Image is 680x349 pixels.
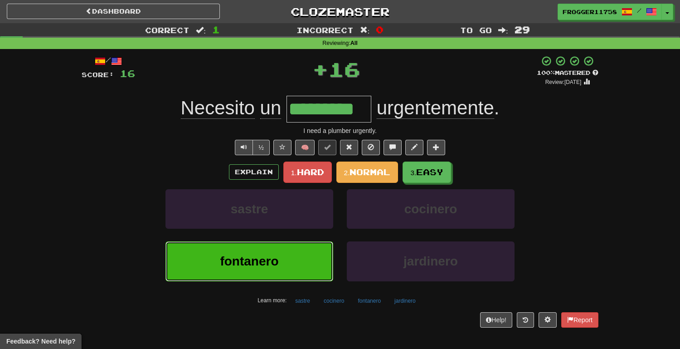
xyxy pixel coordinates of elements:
[410,169,416,177] small: 3.
[344,169,350,177] small: 2.
[165,189,333,229] button: sastre
[427,140,445,155] button: Add to collection (alt+a)
[231,202,268,216] span: sastre
[460,25,492,34] span: To go
[371,97,500,119] span: .
[353,294,386,308] button: fontanero
[229,164,279,180] button: Explain
[233,4,447,20] a: Clozemaster
[389,294,421,308] button: jardinero
[260,97,282,119] span: un
[120,68,135,79] span: 16
[82,71,114,79] span: Score:
[404,202,457,216] span: cocinero
[82,55,135,67] div: /
[328,58,360,80] span: 16
[82,126,598,135] div: I need a plumber urgently.
[376,24,384,35] span: 0
[360,26,370,34] span: :
[517,312,534,328] button: Round history (alt+y)
[312,55,328,83] span: +
[545,79,582,85] small: Review: [DATE]
[6,337,75,346] span: Open feedback widget
[290,294,315,308] button: sastre
[7,4,220,19] a: Dashboard
[350,167,390,177] span: Normal
[537,69,598,77] div: Mastered
[291,169,297,177] small: 1.
[196,26,206,34] span: :
[377,97,494,119] span: urgentemente
[403,162,451,183] button: 3.Easy
[384,140,402,155] button: Discuss sentence (alt+u)
[350,40,358,46] strong: All
[295,140,315,155] button: 🧠
[347,241,515,281] button: jardinero
[257,297,287,304] small: Learn more:
[515,24,530,35] span: 29
[558,4,662,20] a: frogger11758 /
[296,25,354,34] span: Incorrect
[498,26,508,34] span: :
[637,7,641,14] span: /
[405,140,423,155] button: Edit sentence (alt+d)
[165,241,333,281] button: fontanero
[340,140,358,155] button: Reset to 0% Mastered (alt+r)
[220,254,278,268] span: fontanero
[235,140,253,155] button: Play sentence audio (ctl+space)
[537,69,555,76] span: 100 %
[403,254,458,268] span: jardinero
[181,97,255,119] span: Necesito
[273,140,291,155] button: Favorite sentence (alt+f)
[318,140,336,155] button: Set this sentence to 100% Mastered (alt+m)
[253,140,270,155] button: ½
[212,24,220,35] span: 1
[297,167,324,177] span: Hard
[563,8,617,16] span: frogger11758
[347,189,515,229] button: cocinero
[283,162,332,183] button: 1.Hard
[145,25,189,34] span: Correct
[233,140,270,155] div: Text-to-speech controls
[362,140,380,155] button: Ignore sentence (alt+i)
[336,162,398,183] button: 2.Normal
[416,167,443,177] span: Easy
[480,312,512,328] button: Help!
[319,294,349,308] button: cocinero
[561,312,598,328] button: Report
